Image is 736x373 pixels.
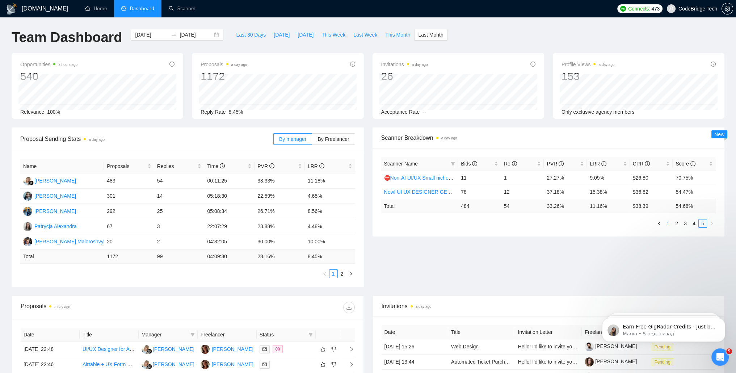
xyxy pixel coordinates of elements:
a: SA[PERSON_NAME] [23,208,76,214]
span: Score [676,161,695,167]
span: info-circle [690,161,695,166]
time: a day ago [416,305,432,309]
td: 54 [154,173,205,189]
th: Proposals [104,159,154,173]
td: 20 [104,234,154,250]
th: Freelancer [582,325,649,339]
button: setting [722,3,733,14]
td: 22:07:29 [204,219,255,234]
a: AK[PERSON_NAME] [142,346,194,352]
span: Earn Free GigRadar Credits - Just by Sharing Your Story! 💬 Want more credits for sending proposal... [31,21,125,200]
td: [DATE] 15:26 [382,339,449,355]
time: a day ago [441,136,457,140]
td: 78 [458,185,501,199]
a: [PERSON_NAME] [585,343,637,349]
li: Next Page [346,269,355,278]
li: 5 [698,219,707,228]
td: 4.48% [305,219,355,234]
div: [PERSON_NAME] [34,192,76,200]
button: like [319,360,327,369]
input: End date [180,31,213,39]
td: 27.27% [544,171,587,185]
span: Scanner Name [384,161,418,167]
button: left [655,219,664,228]
a: searchScanner [169,5,195,12]
th: Freelancer [198,328,257,342]
button: [DATE] [294,29,317,41]
td: 3 [154,219,205,234]
span: This Week [321,31,345,39]
span: Reply Rate [201,109,226,115]
span: filter [190,332,195,337]
td: 15.38% [587,185,630,199]
span: LRR [590,161,606,167]
td: 26.71% [255,204,305,219]
td: 292 [104,204,154,219]
span: swap-right [171,32,177,38]
a: AV[PERSON_NAME] [201,361,253,367]
button: dislike [329,360,338,369]
td: 04:32:05 [204,234,255,250]
img: AV [201,345,210,354]
span: info-circle [220,163,225,168]
td: Automated Ticket Purchasing Bot Development [448,355,515,370]
td: 04:09:30 [204,250,255,264]
li: 1 [329,269,338,278]
img: upwork-logo.png [620,6,626,12]
time: a day ago [598,63,614,67]
img: c1R-M39ZuYEBeKfMth6Ar10ZxULs1-53HxjRFeKbDaoHmb2iOw3owgm-cHAZQwyXtk [585,357,594,366]
div: Proposals [21,302,188,313]
td: 484 [458,199,501,213]
span: Proposals [201,60,247,69]
button: This Week [317,29,349,41]
div: [PERSON_NAME] [212,360,253,368]
button: Last Week [349,29,381,41]
a: Airtable + UX Form Designer for National High School BBQ Association App (PITMASTER) [83,361,287,367]
span: This Month [385,31,410,39]
div: [PERSON_NAME] [34,207,76,215]
th: Date [382,325,449,339]
img: gigradar-bm.png [29,180,34,185]
span: PVR [257,163,274,169]
span: 8.45% [229,109,243,115]
td: 12 [501,185,544,199]
div: [PERSON_NAME] [153,345,194,353]
td: 9.09% [587,171,630,185]
span: filter [451,162,455,166]
div: 153 [562,70,615,83]
td: 11.16 % [587,199,630,213]
h1: Team Dashboard [12,29,122,46]
td: 483 [104,173,154,189]
img: AK [142,345,151,354]
td: 54.47% [673,185,716,199]
a: 2 [338,270,346,278]
img: gigradar-bm.png [147,364,152,369]
iframe: Intercom notifications сообщение [591,303,736,353]
button: download [343,302,355,313]
div: [PERSON_NAME] [212,345,253,353]
span: info-circle [530,62,535,67]
span: setting [722,6,733,12]
li: Previous Page [655,219,664,228]
time: a day ago [412,63,428,67]
a: homeHome [85,5,107,12]
a: 1 [329,270,337,278]
button: like [319,345,327,353]
th: Invitation Letter [515,325,582,339]
span: info-circle [350,62,355,67]
img: logo [6,3,17,15]
span: Replies [157,162,196,170]
span: Last Week [353,31,377,39]
td: Web Design [448,339,515,355]
li: 1 [664,219,672,228]
img: c1lj8yzrZJ4nZpU8vrRPSicxkQ8VOZS1Pr2jJzGAEUmRCw-j0IVEZXpEjhZpvdzsCH [585,342,594,351]
span: 473 [651,5,659,13]
li: 2 [672,219,681,228]
td: 1 [501,171,544,185]
span: By manager [279,136,306,142]
img: DM [23,237,32,246]
td: 11.18% [305,173,355,189]
time: a day ago [231,63,247,67]
span: to [171,32,177,38]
